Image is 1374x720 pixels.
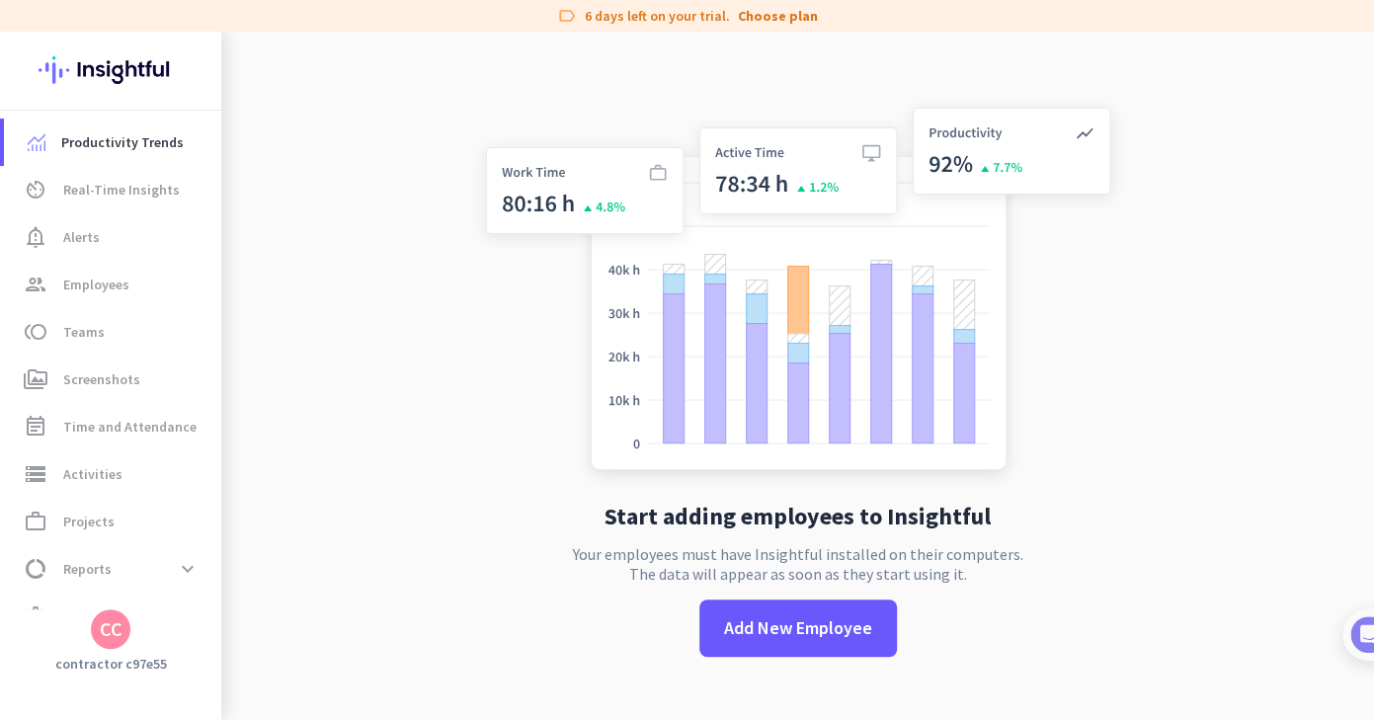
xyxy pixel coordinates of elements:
a: event_noteTime and Attendance [4,403,221,450]
span: Real-Time Insights [63,178,180,201]
span: Time and Attendance [63,415,197,439]
i: av_timer [24,178,47,201]
i: data_usage [24,557,47,581]
a: Choose plan [738,6,818,26]
i: notification_important [24,225,47,249]
span: Employees [63,273,129,296]
button: expand_more [170,551,205,587]
span: Screenshots [63,367,140,391]
a: data_usageReportsexpand_more [4,545,221,593]
a: tollTeams [4,308,221,356]
h2: Start adding employees to Insightful [605,505,991,528]
i: storage [24,462,47,486]
i: work_outline [24,510,47,533]
a: work_outlineProjects [4,498,221,545]
div: CC [100,619,122,639]
a: av_timerReal-Time Insights [4,166,221,213]
span: Add New Employee [724,615,872,641]
p: Your employees must have Insightful installed on their computers. The data will appear as soon as... [573,544,1023,584]
span: Teams [63,320,105,344]
a: storageActivities [4,450,221,498]
i: perm_media [24,367,47,391]
a: groupEmployees [4,261,221,308]
i: group [24,273,47,296]
a: menu-itemProductivity Trends [4,119,221,166]
span: Settings [63,604,117,628]
i: settings [24,604,47,628]
img: Insightful logo [39,32,183,109]
span: Activities [63,462,122,486]
i: label [557,6,577,26]
a: perm_mediaScreenshots [4,356,221,403]
a: notification_importantAlerts [4,213,221,261]
img: menu-item [28,133,45,151]
span: Productivity Trends [61,130,184,154]
a: settingsSettings [4,593,221,640]
span: Reports [63,557,112,581]
span: Alerts [63,225,100,249]
span: Projects [63,510,115,533]
button: Add New Employee [699,600,897,657]
i: toll [24,320,47,344]
img: no-search-results [471,96,1125,489]
i: event_note [24,415,47,439]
